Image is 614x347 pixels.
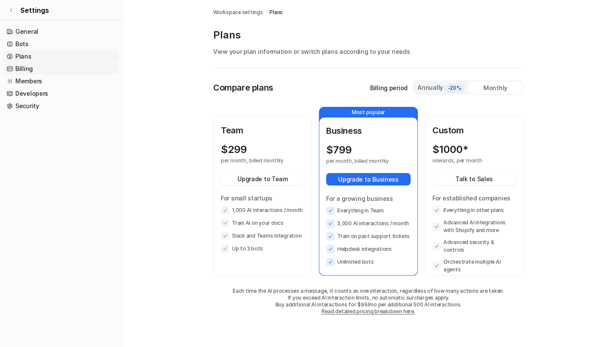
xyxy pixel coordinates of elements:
p: Business [326,124,411,137]
p: For established companies [432,194,516,203]
p: onwards, per month [432,157,501,164]
button: Talk to Sales [432,173,516,185]
li: Advanced security & controls [432,238,516,254]
p: For a growing business [326,194,411,203]
li: 3,000 AI interactions / month [326,219,411,228]
p: $ 299 [221,144,247,156]
div: Annually [417,83,465,92]
span: Settings [20,5,49,15]
a: Billing [3,63,119,75]
a: General [3,26,119,38]
span: / [266,9,267,16]
li: Unlimited bots [326,258,411,266]
a: Developers [3,88,119,100]
li: Advanced AI integrations with Shopify and more [432,219,516,234]
p: Custom [432,124,516,137]
p: $ 799 [326,144,352,156]
li: Train on past support tickets [326,232,411,241]
li: Everything in other plans [432,206,516,215]
a: Workspace settings [213,9,263,16]
a: Bots [3,38,119,50]
li: Up to 3 bots [221,244,304,253]
button: Upgrade to Business [326,173,411,185]
p: per month, billed monthly [326,158,395,165]
li: 1,000 AI interactions / month [221,206,304,215]
p: View your plan information or switch plans according to your needs [213,47,524,56]
li: Everything in Team [326,206,411,215]
span: -20% [445,84,464,92]
p: Each time the AI processes a message, it counts as one interaction, regardless of how many action... [213,288,524,294]
a: Members [3,75,119,87]
p: Billing period [370,83,408,92]
a: Security [3,100,119,112]
a: Plans [269,9,283,16]
p: Most popular [319,107,417,118]
button: Upgrade to Team [221,173,304,185]
li: Slack and Teams integration [221,232,304,240]
a: Plans [3,50,119,62]
div: Monthly [468,82,523,94]
li: Helpdesk integrations [326,245,411,253]
p: Team [221,124,304,137]
p: per month, billed monthly [221,157,289,164]
p: $ 1000* [432,144,468,156]
p: Buy additional AI interactions for $99/mo per additional 500 AI interactions. [213,301,524,308]
p: For small startups [221,194,304,203]
li: Orchestrate multiple AI agents [432,258,516,273]
p: Compare plans [213,81,273,94]
li: Train AI on your docs [221,219,304,227]
p: Plans [213,28,524,42]
p: If you exceed AI interaction limits, no automatic surcharges apply. [213,294,524,301]
a: Read detailed pricing breakdown here. [321,308,415,315]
